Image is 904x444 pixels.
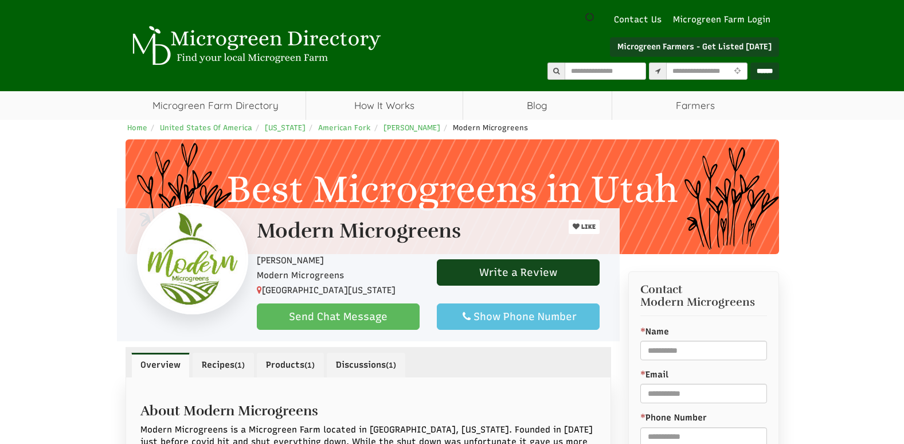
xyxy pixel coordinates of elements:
[640,412,767,424] label: Phone Number
[640,326,767,338] label: Name
[383,123,440,132] a: [PERSON_NAME]
[569,220,600,234] button: LIKE
[612,91,779,120] span: Farmers
[463,91,612,120] a: Blog
[126,91,306,120] a: Microgreen Farm Directory
[257,303,420,330] a: Send Chat Message
[327,353,405,377] a: Discussions
[160,123,252,132] a: United States Of America
[193,353,254,377] a: Recipes
[580,223,596,231] span: LIKE
[127,123,147,132] a: Home
[140,398,597,418] h2: About Modern Microgreens
[610,37,779,57] a: Microgreen Farmers - Get Listed [DATE]
[126,139,779,254] img: Modern Microgreens Cover photo
[608,14,667,26] a: Contact Us
[306,91,463,120] a: How It Works
[304,361,315,369] small: (1)
[131,353,190,377] a: Overview
[257,353,324,377] a: Products
[640,296,755,309] span: Modern Microgreens
[126,26,383,66] img: Microgreen Directory
[673,14,776,26] a: Microgreen Farm Login
[731,68,743,75] i: Use Current Location
[640,369,767,381] label: Email
[257,270,344,281] span: Modern Microgreens
[318,123,371,132] a: American Fork
[234,361,245,369] small: (1)
[265,123,306,132] a: [US_STATE]
[257,220,461,243] h1: Modern Microgreens
[137,203,248,314] img: Contact Modern Microgreens
[447,310,590,324] div: Show Phone Number
[640,283,767,309] h3: Contact
[386,361,396,369] small: (1)
[126,347,612,377] ul: Profile Tabs
[437,259,600,286] a: Write a Review
[453,123,528,132] span: Modern Microgreens
[257,255,324,266] span: [PERSON_NAME]
[257,285,396,295] span: [GEOGRAPHIC_DATA][US_STATE]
